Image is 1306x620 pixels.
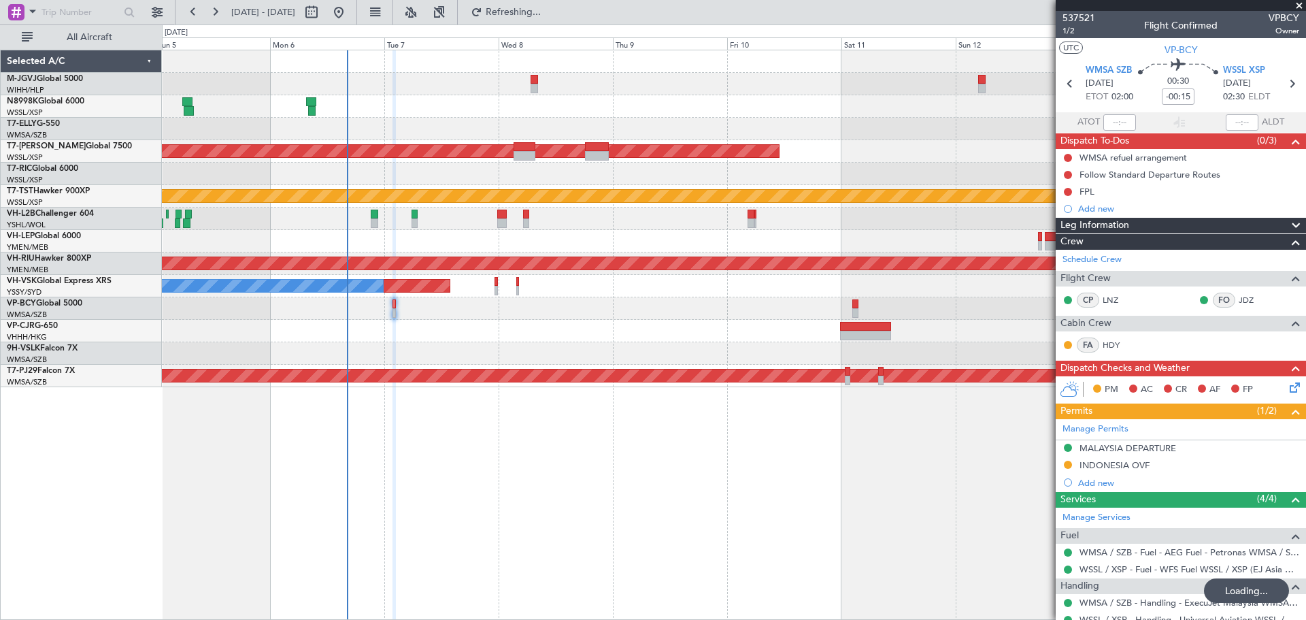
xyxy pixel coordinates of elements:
[1079,597,1299,608] a: WMSA / SZB - Handling - ExecuJet Malaysia WMSA / SZB
[7,367,75,375] a: T7-PJ29Falcon 7X
[1062,11,1095,25] span: 537521
[7,322,58,330] a: VP-CJRG-650
[231,6,295,18] span: [DATE] - [DATE]
[7,332,47,342] a: VHHH/HKG
[41,2,120,22] input: Trip Number
[1079,546,1299,558] a: WMSA / SZB - Fuel - AEG Fuel - Petronas WMSA / SZB (EJ Asia Only)
[727,37,841,50] div: Fri 10
[1213,293,1235,308] div: FO
[7,120,60,128] a: T7-ELLYG-550
[7,210,94,218] a: VH-L2BChallenger 604
[1223,64,1265,78] span: WSSL XSP
[1141,383,1153,397] span: AC
[1257,491,1277,506] span: (4/4)
[270,37,384,50] div: Mon 6
[1257,404,1277,418] span: (1/2)
[1103,294,1133,306] a: LNZ
[155,37,269,50] div: Sun 5
[1077,293,1099,308] div: CP
[165,27,188,39] div: [DATE]
[7,287,41,297] a: YSSY/SYD
[7,265,48,275] a: YMEN/MEB
[1062,511,1131,525] a: Manage Services
[1078,203,1299,214] div: Add new
[1086,64,1132,78] span: WMSA SZB
[1060,404,1092,419] span: Permits
[1079,169,1220,180] div: Follow Standard Departure Routes
[1079,152,1187,163] div: WMSA refuel arrangement
[7,175,43,185] a: WSSL/XSP
[7,299,36,308] span: VP-BCY
[1079,459,1150,471] div: INDONESIA OVF
[841,37,956,50] div: Sat 11
[1257,133,1277,148] span: (0/3)
[1103,114,1136,131] input: --:--
[7,165,78,173] a: T7-RICGlobal 6000
[7,75,37,83] span: M-JGVJ
[7,220,46,230] a: YSHL/WOL
[7,210,35,218] span: VH-L2B
[1062,423,1128,436] a: Manage Permits
[7,142,132,150] a: T7-[PERSON_NAME]Global 7500
[7,108,43,118] a: WSSL/XSP
[1204,578,1289,603] div: Loading...
[7,97,84,105] a: N8998KGlobal 6000
[7,367,37,375] span: T7-PJ29
[1243,383,1253,397] span: FP
[1269,25,1299,37] span: Owner
[1105,383,1118,397] span: PM
[1060,234,1084,250] span: Crew
[7,187,90,195] a: T7-TSTHawker 900XP
[1239,294,1269,306] a: JDZ
[7,322,35,330] span: VP-CJR
[7,299,82,308] a: VP-BCYGlobal 5000
[1167,75,1189,88] span: 00:30
[485,7,542,17] span: Refreshing...
[7,120,37,128] span: T7-ELLY
[1086,77,1114,91] span: [DATE]
[1209,383,1220,397] span: AF
[1077,338,1099,353] div: FA
[1248,91,1270,104] span: ELDT
[7,277,37,285] span: VH-VSK
[1060,218,1129,233] span: Leg Information
[7,197,43,208] a: WSSL/XSP
[7,277,112,285] a: VH-VSKGlobal Express XRS
[1144,18,1218,33] div: Flight Confirmed
[1223,77,1251,91] span: [DATE]
[7,232,35,240] span: VH-LEP
[1062,253,1122,267] a: Schedule Crew
[7,344,40,353] span: 9H-VSLK
[7,97,38,105] span: N8998K
[7,152,43,163] a: WSSL/XSP
[499,37,613,50] div: Wed 8
[1165,43,1198,57] span: VP-BCY
[1223,91,1245,104] span: 02:30
[1060,316,1111,331] span: Cabin Crew
[465,1,546,23] button: Refreshing...
[7,130,47,140] a: WMSA/SZB
[1262,116,1284,129] span: ALDT
[7,75,83,83] a: M-JGVJGlobal 5000
[1103,339,1133,351] a: HDY
[7,142,86,150] span: T7-[PERSON_NAME]
[1062,25,1095,37] span: 1/2
[613,37,727,50] div: Thu 9
[7,255,35,263] span: VH-RIU
[1059,42,1083,54] button: UTC
[7,255,91,263] a: VH-RIUHawker 800XP
[1079,186,1094,197] div: FPL
[1175,383,1187,397] span: CR
[1060,361,1190,376] span: Dispatch Checks and Weather
[956,37,1070,50] div: Sun 12
[1079,564,1299,575] a: WSSL / XSP - Fuel - WFS Fuel WSSL / XSP (EJ Asia Only)
[1077,116,1100,129] span: ATOT
[7,232,81,240] a: VH-LEPGlobal 6000
[1078,477,1299,489] div: Add new
[384,37,499,50] div: Tue 7
[1079,442,1176,454] div: MALAYSIA DEPARTURE
[7,85,44,95] a: WIHH/HLP
[7,377,47,387] a: WMSA/SZB
[1060,578,1099,594] span: Handling
[1060,271,1111,287] span: Flight Crew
